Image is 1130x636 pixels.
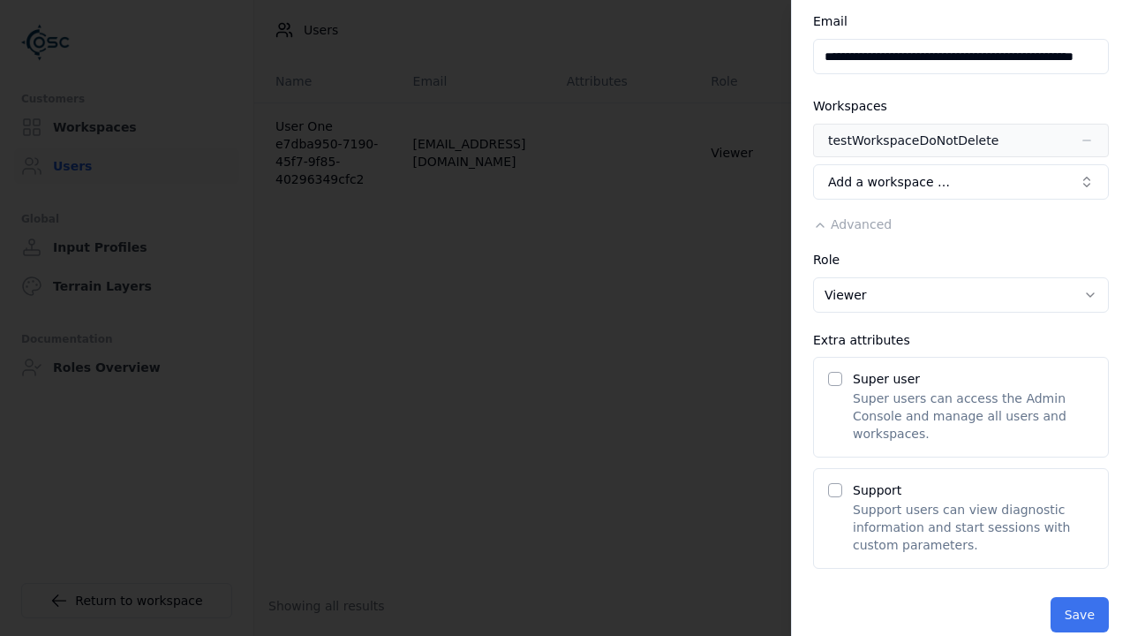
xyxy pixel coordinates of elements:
label: Super user [853,372,920,386]
label: Email [813,14,847,28]
label: Support [853,483,901,497]
span: Advanced [831,217,892,231]
div: testWorkspaceDoNotDelete [828,132,998,149]
span: Add a workspace … [828,173,950,191]
p: Support users can view diagnostic information and start sessions with custom parameters. [853,501,1094,554]
div: Extra attributes [813,334,1109,346]
label: Role [813,253,840,267]
p: Super users can access the Admin Console and manage all users and workspaces. [853,390,1094,443]
button: Save [1051,597,1109,632]
label: Workspaces [813,99,887,113]
button: Advanced [813,216,892,233]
